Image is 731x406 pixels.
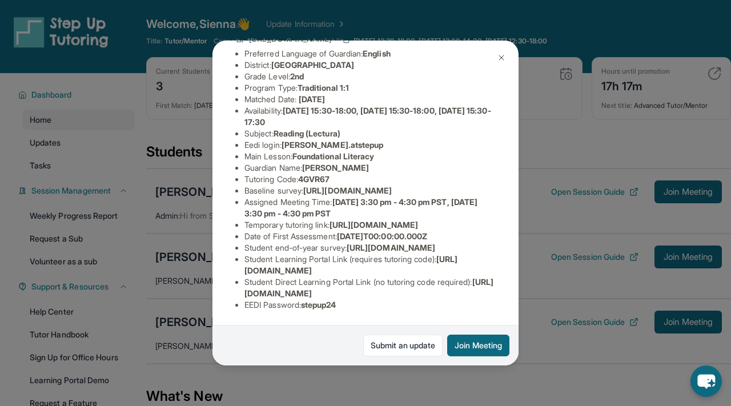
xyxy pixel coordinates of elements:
[290,71,304,81] span: 2nd
[244,162,496,174] li: Guardian Name :
[337,231,427,241] span: [DATE]T00:00:00.000Z
[363,335,443,356] a: Submit an update
[292,151,374,161] span: Foundational Literacy
[244,185,496,196] li: Baseline survey :
[244,106,491,127] span: [DATE] 15:30-18:00, [DATE] 15:30-18:00, [DATE] 15:30-17:30
[690,365,722,397] button: chat-button
[282,140,384,150] span: [PERSON_NAME].atstepup
[447,335,509,356] button: Join Meeting
[497,53,506,62] img: Close Icon
[301,300,336,309] span: stepup24
[244,105,496,128] li: Availability:
[298,174,330,184] span: 4GVR67
[244,197,477,218] span: [DATE] 3:30 pm - 4:30 pm PST, [DATE] 3:30 pm - 4:30 pm PST
[244,151,496,162] li: Main Lesson :
[347,243,435,252] span: [URL][DOMAIN_NAME]
[244,219,496,231] li: Temporary tutoring link :
[244,94,496,105] li: Matched Date:
[298,83,349,93] span: Traditional 1:1
[244,174,496,185] li: Tutoring Code :
[303,186,392,195] span: [URL][DOMAIN_NAME]
[244,59,496,71] li: District:
[271,60,354,70] span: [GEOGRAPHIC_DATA]
[244,276,496,299] li: Student Direct Learning Portal Link (no tutoring code required) :
[244,254,496,276] li: Student Learning Portal Link (requires tutoring code) :
[244,242,496,254] li: Student end-of-year survey :
[244,48,496,59] li: Preferred Language of Guardian:
[244,71,496,82] li: Grade Level:
[244,196,496,219] li: Assigned Meeting Time :
[274,128,340,138] span: Reading (Lectura)
[244,139,496,151] li: Eedi login :
[244,128,496,139] li: Subject :
[244,231,496,242] li: Date of First Assessment :
[302,163,369,172] span: [PERSON_NAME]
[244,82,496,94] li: Program Type:
[299,94,325,104] span: [DATE]
[244,299,496,311] li: EEDI Password :
[363,49,391,58] span: English
[330,220,418,230] span: [URL][DOMAIN_NAME]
